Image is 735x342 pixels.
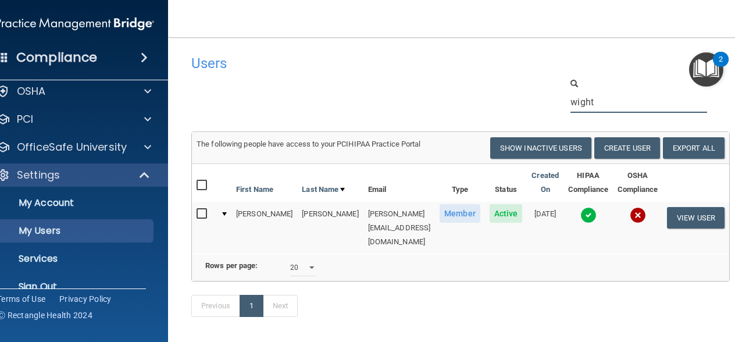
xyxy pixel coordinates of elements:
[191,295,240,317] a: Previous
[17,112,33,126] p: PCI
[580,207,597,223] img: tick.e7d51cea.svg
[363,164,436,202] th: Email
[563,164,613,202] th: HIPAA Compliance
[17,84,46,98] p: OSHA
[531,169,559,197] a: Created On
[17,140,127,154] p: OfficeSafe University
[59,293,112,305] a: Privacy Policy
[485,164,527,202] th: Status
[240,295,263,317] a: 1
[663,137,725,159] a: Export All
[527,202,563,254] td: [DATE]
[570,91,707,113] input: Search
[613,164,662,202] th: OSHA Compliance
[490,204,523,223] span: Active
[263,295,298,317] a: Next
[302,183,345,197] a: Last Name
[667,207,725,229] button: View User
[630,207,646,223] img: cross.ca9f0e7f.svg
[594,137,660,159] button: Create User
[197,140,421,148] span: The following people have access to your PCIHIPAA Practice Portal
[440,204,480,223] span: Member
[191,56,498,71] h4: Users
[205,261,258,270] b: Rows per page:
[17,168,60,182] p: Settings
[297,202,363,254] td: [PERSON_NAME]
[16,49,97,66] h4: Compliance
[231,202,297,254] td: [PERSON_NAME]
[435,164,485,202] th: Type
[490,137,591,159] button: Show Inactive Users
[689,52,723,87] button: Open Resource Center, 2 new notifications
[363,202,436,254] td: [PERSON_NAME][EMAIL_ADDRESS][DOMAIN_NAME]
[719,59,723,74] div: 2
[236,183,273,197] a: First Name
